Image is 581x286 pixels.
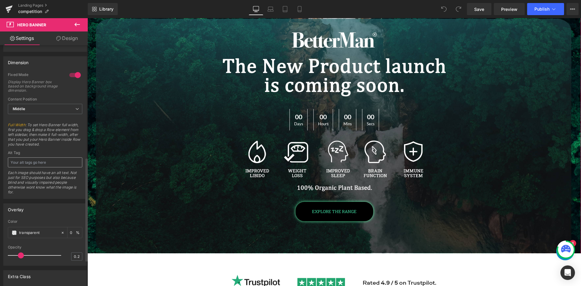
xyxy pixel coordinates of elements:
[501,6,517,12] span: Preview
[494,3,525,15] a: Preview
[8,123,82,151] span: : To set Hero Banner full width, first you drag & drop a Row element from left sidebar, then make...
[566,3,579,15] button: More
[13,107,25,111] b: Middle
[18,3,88,8] a: Landing Pages
[8,151,82,155] div: Alt Tag
[88,3,118,15] a: New Library
[527,3,564,15] button: Publish
[8,170,82,199] div: Each image should have an alt text. Not just for SEO purposes but also because blind and visually...
[207,104,216,108] span: Days
[8,80,62,93] div: Display Hero Banner box based on background image dimension.
[207,95,216,104] span: 00
[263,3,278,15] a: Laptop
[534,7,550,12] span: Publish
[279,104,287,108] span: Secs
[8,123,25,127] a: Full Width
[99,6,113,12] span: Library
[278,3,292,15] a: Tablet
[17,22,46,27] span: Hero Banner
[231,95,241,104] span: 00
[8,219,82,224] div: Color
[231,104,241,108] span: Hours
[452,3,464,15] button: Redo
[8,72,63,79] div: Fixed Mode
[18,9,42,14] span: competition
[8,157,82,167] input: Your alt tags go here
[8,57,29,65] div: Dimension
[208,184,286,203] a: EXPLORE THE RANGE
[292,3,307,15] a: Mobile
[467,224,489,244] inbox-online-store-chat: Shopify online store chat
[256,104,264,108] span: Mins
[8,271,31,279] div: Extra Class
[19,229,58,236] input: Color
[45,31,89,45] a: Design
[8,204,24,212] div: Overlay
[249,3,263,15] a: Desktop
[8,245,82,249] div: Opacity
[256,95,264,104] span: 00
[279,95,287,104] span: 00
[8,97,82,101] div: Content Position
[225,190,269,196] span: EXPLORE THE RANGE
[67,227,82,238] div: %
[438,3,450,15] button: Undo
[474,6,484,12] span: Save
[560,265,575,280] div: Open Intercom Messenger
